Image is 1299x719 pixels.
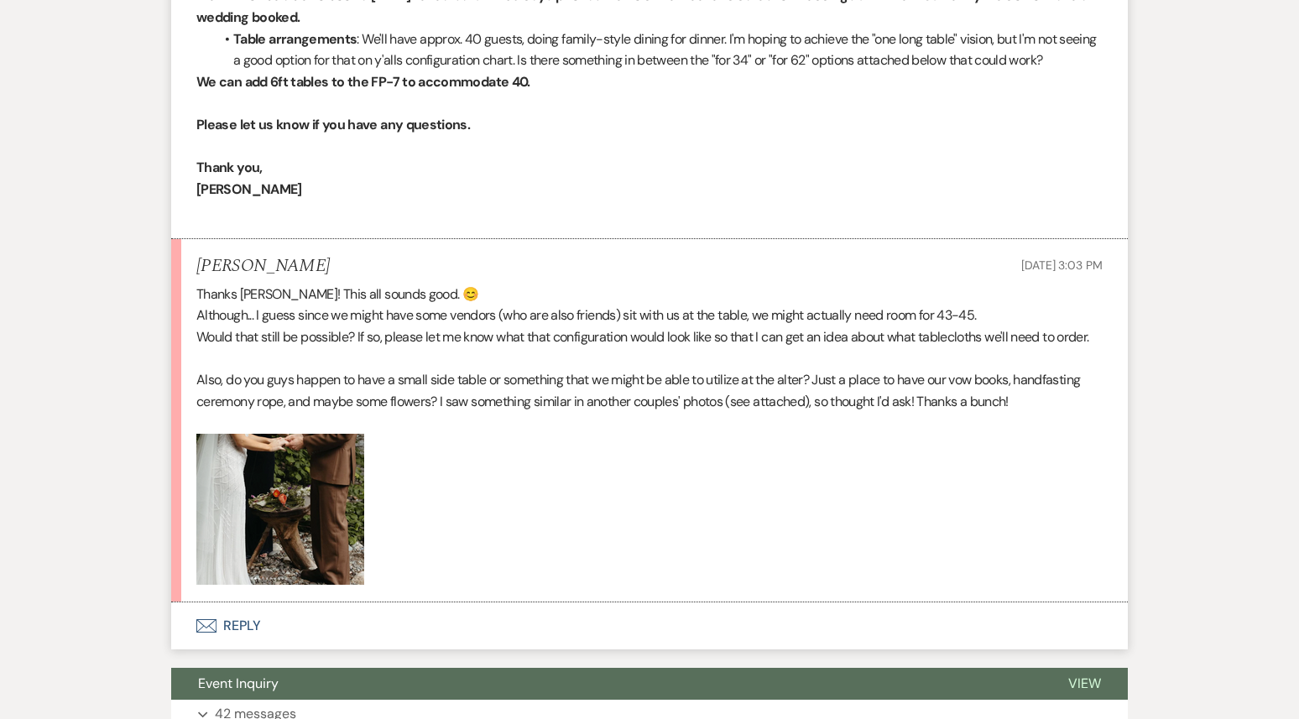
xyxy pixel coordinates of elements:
[196,284,1103,305] p: Thanks [PERSON_NAME]! This all sounds good. 😊
[198,675,279,692] span: Event Inquiry
[196,73,530,91] strong: We can add 6ft tables to the FP-7 to accommodate 40.
[196,180,302,198] strong: [PERSON_NAME]
[196,369,1103,412] p: Also, do you guys happen to have a small side table or something that we might be able to utilize...
[171,668,1041,700] button: Event Inquiry
[1041,668,1128,700] button: View
[1021,258,1103,273] span: [DATE] 3:03 PM
[196,434,364,585] img: Screenshot 2025-09-10 at 5.01.49 PM.png
[1068,675,1101,692] span: View
[213,29,1103,71] li: : We'll have approx. 40 guests, doing family-style dining for dinner. I'm hoping to achieve the "...
[171,602,1128,649] button: Reply
[196,256,330,277] h5: [PERSON_NAME]
[196,326,1103,348] p: Would that still be possible? If so, please let me know what that configuration would look like s...
[233,30,357,48] strong: Table arrangements
[196,305,1103,326] p: Although... I guess since we might have some vendors (who are also friends) sit with us at the ta...
[196,159,263,176] strong: Thank you,
[196,116,470,133] strong: Please let us know if you have any questions.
